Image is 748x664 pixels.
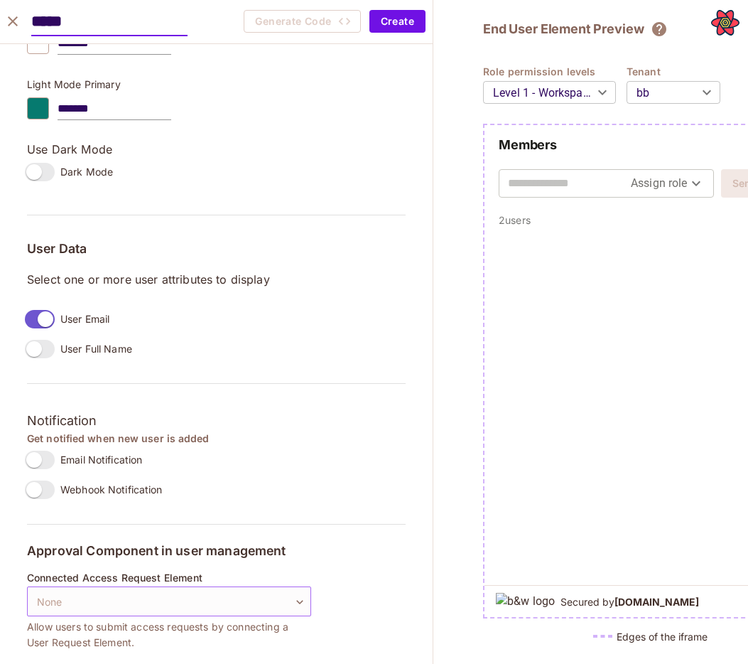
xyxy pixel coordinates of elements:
[27,410,406,432] h3: Notification
[627,73,720,112] div: bb
[369,10,426,33] button: Create
[27,272,406,287] p: Select one or more user attributes to display
[27,141,406,157] p: Use Dark Mode
[631,172,705,195] div: Assign role
[60,165,113,178] span: Dark Mode
[617,630,708,643] h5: Edges of the iframe
[496,593,555,610] img: b&w logo
[60,453,142,466] span: Email Notification
[244,10,361,33] span: Create the element to generate code
[651,21,668,38] svg: The element will only show tenant specific content. No user information will be visible across te...
[483,21,644,38] h2: End User Element Preview
[627,65,731,78] h4: Tenant
[244,10,361,33] button: Generate Code
[60,342,132,355] span: User Full Name
[711,9,739,37] button: Open React Query Devtools
[60,483,163,496] span: Webhook Notification
[614,596,699,608] b: [DOMAIN_NAME]
[27,242,406,256] h5: User Data
[483,65,627,78] h4: Role permission levels
[27,619,311,650] span: Allow users to submit access requests by connecting a User Request Element.
[27,572,202,584] span: Connected Access Request Element
[27,544,406,558] h5: Approval Component in user management
[60,312,109,326] span: User Email
[560,595,699,609] h5: Secured by
[483,73,616,112] div: Level 1 - Workspace Owner
[27,79,406,90] p: Light Mode Primary
[27,432,406,445] h4: Get notified when new user is added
